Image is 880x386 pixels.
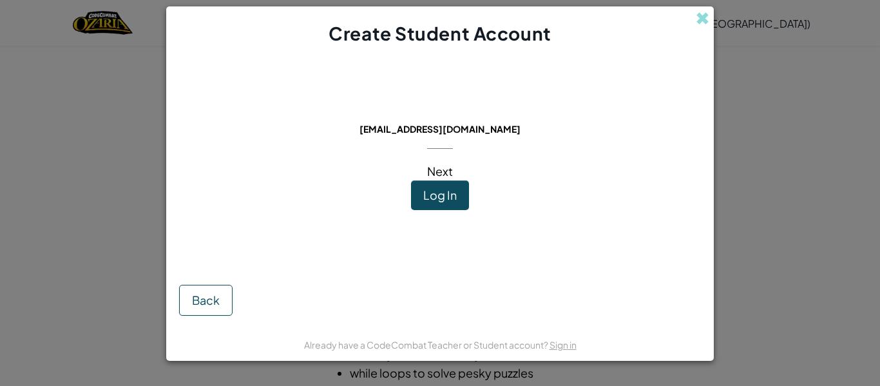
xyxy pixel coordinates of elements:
[427,164,453,179] span: Next
[423,188,457,202] span: Log In
[359,123,521,135] span: [EMAIL_ADDRESS][DOMAIN_NAME]
[550,339,577,351] a: Sign in
[192,293,220,307] span: Back
[179,285,233,316] button: Back
[304,339,550,351] span: Already have a CodeCombat Teacher or Student account?
[349,105,531,120] span: This email is already in use:
[329,22,551,44] span: Create Student Account
[411,180,469,210] button: Log In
